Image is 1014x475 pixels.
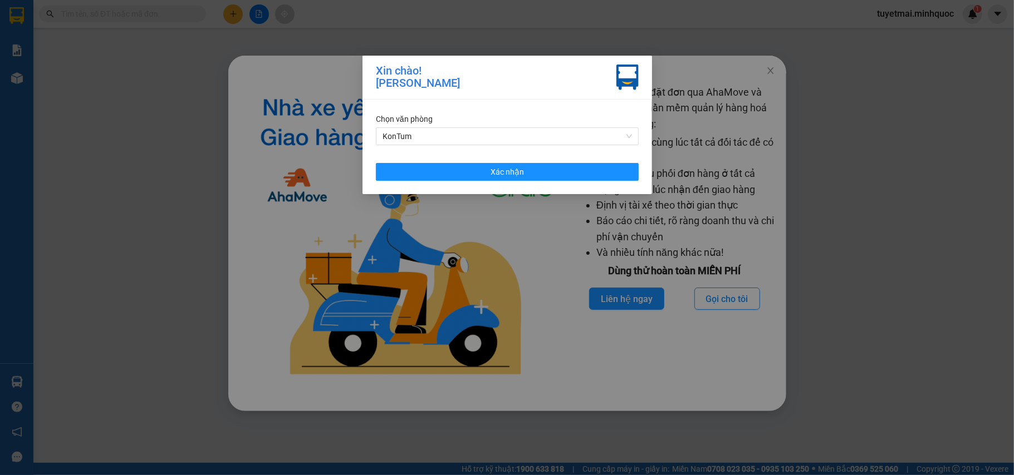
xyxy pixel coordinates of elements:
[491,166,524,178] span: Xác nhận
[383,128,632,145] span: KonTum
[616,65,639,90] img: vxr-icon
[376,163,639,181] button: Xác nhận
[376,113,639,125] div: Chọn văn phòng
[376,65,460,90] div: Xin chào! [PERSON_NAME]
